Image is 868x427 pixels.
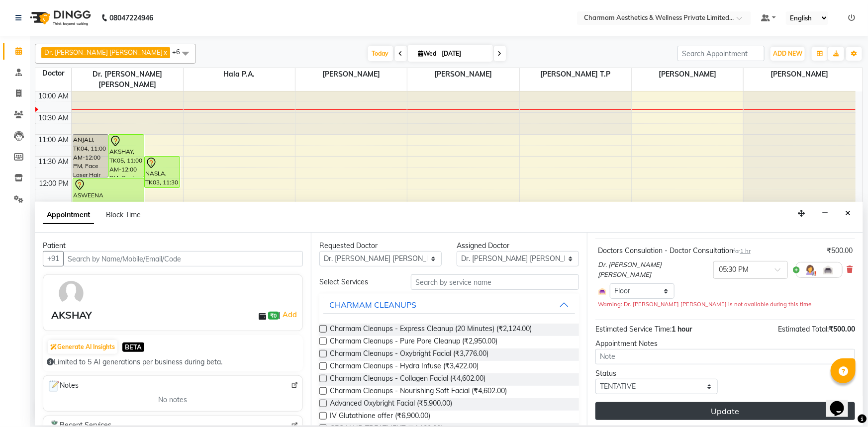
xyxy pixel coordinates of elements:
img: Interior.png [598,287,607,296]
div: 10:30 AM [37,113,71,123]
span: Estimated Total: [778,325,829,334]
div: 12:30 PM [37,200,71,211]
span: Charmam Cleanups - Pure Pore Cleanup (₹2,950.00) [330,336,497,348]
button: ADD NEW [771,47,805,61]
span: Estimated Service Time: [595,325,672,334]
span: [PERSON_NAME] [295,68,407,81]
span: Dr. [PERSON_NAME] [PERSON_NAME] [72,68,183,91]
img: Hairdresser.png [804,264,816,276]
div: Patient [43,241,303,251]
span: [PERSON_NAME] [744,68,856,81]
a: Add [281,309,298,321]
input: 2025-09-03 [439,46,489,61]
div: 11:30 AM [37,157,71,167]
input: Search by Name/Mobile/Email/Code [63,251,303,266]
span: Charmam Cleanups - Express Cleanup (20 Minutes) (₹2,124.00) [330,324,532,336]
div: Appointment Notes [595,339,855,349]
button: CHARMAM CLEANUPS [323,296,575,314]
span: IV Glutathione offer (₹6,900.00) [330,411,430,423]
img: Interior.png [822,264,834,276]
small: for [733,248,751,255]
span: ₹0 [268,312,279,320]
span: 1 hr [740,248,751,255]
span: Wed [416,50,439,57]
div: Doctors Consulation - Doctor Consultation [598,246,751,256]
small: Warning: Dr. [PERSON_NAME] [PERSON_NAME] is not available during this time [598,301,811,308]
span: Notes [47,380,79,393]
div: 11:00 AM [37,135,71,145]
button: +91 [43,251,64,266]
span: BETA [122,342,144,352]
span: Dr. [PERSON_NAME] [PERSON_NAME] [44,48,163,56]
iframe: chat widget [826,387,858,417]
span: [PERSON_NAME] [407,68,519,81]
span: Hala P.A. [184,68,295,81]
div: AKSHAY [51,308,92,323]
div: ANJALI, TK04, 11:00 AM-12:00 PM, Face Laser Hair Reduction - Upper Lips [73,135,108,177]
span: Dr. [PERSON_NAME] [PERSON_NAME] [598,260,709,279]
a: x [163,48,167,56]
span: Charmam Cleanups - Oxybright Facial (₹3,776.00) [330,348,488,361]
div: Select Services [312,277,403,287]
input: Search by service name [411,274,579,290]
div: NASLA, TK03, 11:30 AM-12:15 PM, Doctor Consultation Complimentary [145,157,180,187]
span: Appointment [43,206,94,224]
div: Status [595,368,718,379]
img: logo [25,4,94,32]
div: Limited to 5 AI generations per business during beta. [47,357,299,367]
button: Close [841,206,855,221]
span: Charmam Cleanups - Hydra Infuse (₹3,422.00) [330,361,479,373]
span: 1 hour [672,325,692,334]
span: [PERSON_NAME] [632,68,743,81]
img: avatar [57,279,86,308]
div: Doctor [35,68,71,79]
button: Generate AI Insights [48,340,117,354]
div: 12:00 PM [37,178,71,189]
button: Update [595,402,855,420]
div: Requested Doctor [319,241,442,251]
span: [PERSON_NAME] T.P [520,68,631,81]
span: | [279,309,298,321]
span: Today [368,46,393,61]
div: AKSHAY, TK05, 11:00 AM-12:00 PM, Doctors Consulation - Doctor Consultation [109,135,144,177]
div: Assigned Doctor [457,241,579,251]
span: Advanced Oxybright Facial (₹5,900.00) [330,398,452,411]
span: Charmam Cleanups - Nourishing Soft Facial (₹4,602.00) [330,386,507,398]
span: +6 [172,48,188,56]
span: ADD NEW [773,50,802,57]
div: CHARMAM CLEANUPS [329,299,416,311]
div: 10:00 AM [37,91,71,101]
span: Charmam Cleanups - Collagen Facial (₹4,602.00) [330,373,485,386]
div: ASWEENA [PERSON_NAME], TK01, 12:00 PM-12:45 PM, Doctor Consultation Complimentary [73,178,144,209]
span: ₹500.00 [829,325,855,334]
input: Search Appointment [677,46,765,61]
b: 08047224946 [109,4,153,32]
span: No notes [158,395,187,405]
div: ₹500.00 [827,246,853,256]
span: Block Time [106,210,141,219]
